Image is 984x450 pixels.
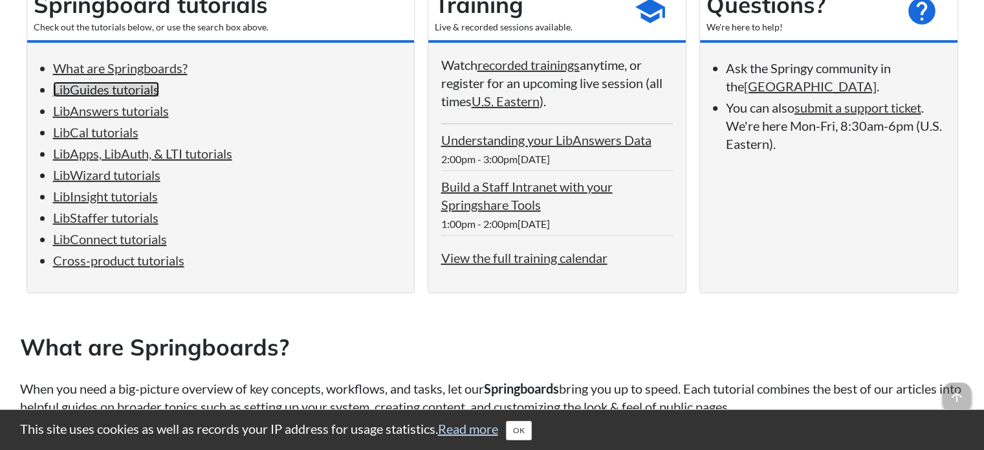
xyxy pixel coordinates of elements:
[34,21,408,34] div: Check out the tutorials below, or use the search box above.
[20,379,965,416] p: When you need a big-picture overview of key concepts, workflows, and tasks, let our bring you up ...
[744,78,877,94] a: [GEOGRAPHIC_DATA]
[726,59,945,95] li: Ask the Springy community in the .
[441,132,651,148] a: Understanding your LibAnswers Data
[943,384,971,399] a: arrow_upward
[53,82,159,97] a: LibGuides tutorials
[53,167,160,183] a: LibWizard tutorials
[484,381,559,396] strong: Springboards
[943,383,971,411] span: arrow_upward
[477,57,580,73] a: recorded trainings
[706,21,893,34] div: We're here to help!
[53,146,232,161] a: LibApps, LibAuth, & LTI tutorials
[506,421,532,440] button: Close
[726,98,945,153] li: You can also . We're here Mon-Fri, 8:30am-6pm (U.S. Eastern).
[794,100,921,115] a: submit a support ticket
[20,332,965,363] h2: What are Springboards?
[53,231,167,247] a: LibConnect tutorials
[472,93,540,109] a: U.S. Eastern
[53,103,169,118] a: LibAnswers tutorials
[438,421,498,436] a: Read more
[7,420,978,440] div: This site uses cookies as well as records your IP address for usage statistics.
[53,124,138,140] a: LibCal tutorials
[441,179,613,212] a: Build a Staff Intranet with your Springshare Tools
[441,153,550,165] span: 2:00pm - 3:00pm[DATE]
[441,218,550,230] span: 1:00pm - 2:00pm[DATE]
[435,21,621,34] div: Live & recorded sessions available.
[53,188,158,204] a: LibInsight tutorials
[53,210,159,225] a: LibStaffer tutorials
[53,253,184,268] a: Cross-product tutorials
[441,56,673,110] p: Watch anytime, or register for an upcoming live session (all times ).
[441,250,607,265] a: View the full training calendar
[53,60,188,76] a: What are Springboards?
